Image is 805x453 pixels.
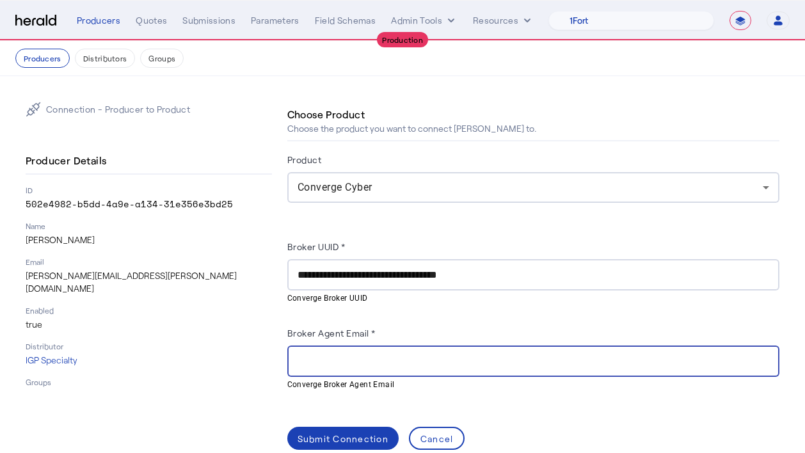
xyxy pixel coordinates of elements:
[287,290,772,305] mat-hint: Converge Broker UUID
[15,15,56,27] img: Herald Logo
[26,318,272,331] p: true
[287,241,346,252] label: Broker UUID *
[75,49,136,68] button: Distributors
[26,221,272,231] p: Name
[26,354,272,367] p: IGP Specialty
[420,432,454,445] div: Cancel
[26,341,272,351] p: Distributor
[287,122,536,135] p: Choose the product you want to connect [PERSON_NAME] to.
[287,154,322,165] label: Product
[251,14,299,27] div: Parameters
[77,14,120,27] div: Producers
[26,257,272,267] p: Email
[26,269,272,295] p: [PERSON_NAME][EMAIL_ADDRESS][PERSON_NAME][DOMAIN_NAME]
[287,427,399,450] button: Submit Connection
[26,153,111,168] h4: Producer Details
[15,49,70,68] button: Producers
[409,427,465,450] button: Cancel
[26,185,272,195] p: ID
[26,305,272,315] p: Enabled
[26,198,272,211] p: 502e4982-b5dd-4a9e-a134-31e356e3bd25
[298,181,372,193] span: Converge Cyber
[26,377,272,387] p: Groups
[287,377,772,391] mat-hint: Converge Broker Agent Email
[473,14,534,27] button: Resources dropdown menu
[140,49,184,68] button: Groups
[391,14,458,27] button: internal dropdown menu
[287,107,365,122] h4: Choose Product
[377,32,428,47] div: Production
[298,432,388,445] div: Submit Connection
[182,14,235,27] div: Submissions
[46,103,190,116] p: Connection - Producer to Product
[287,328,376,338] label: Broker Agent Email *
[26,234,272,246] p: [PERSON_NAME]
[136,14,167,27] div: Quotes
[315,14,376,27] div: Field Schemas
